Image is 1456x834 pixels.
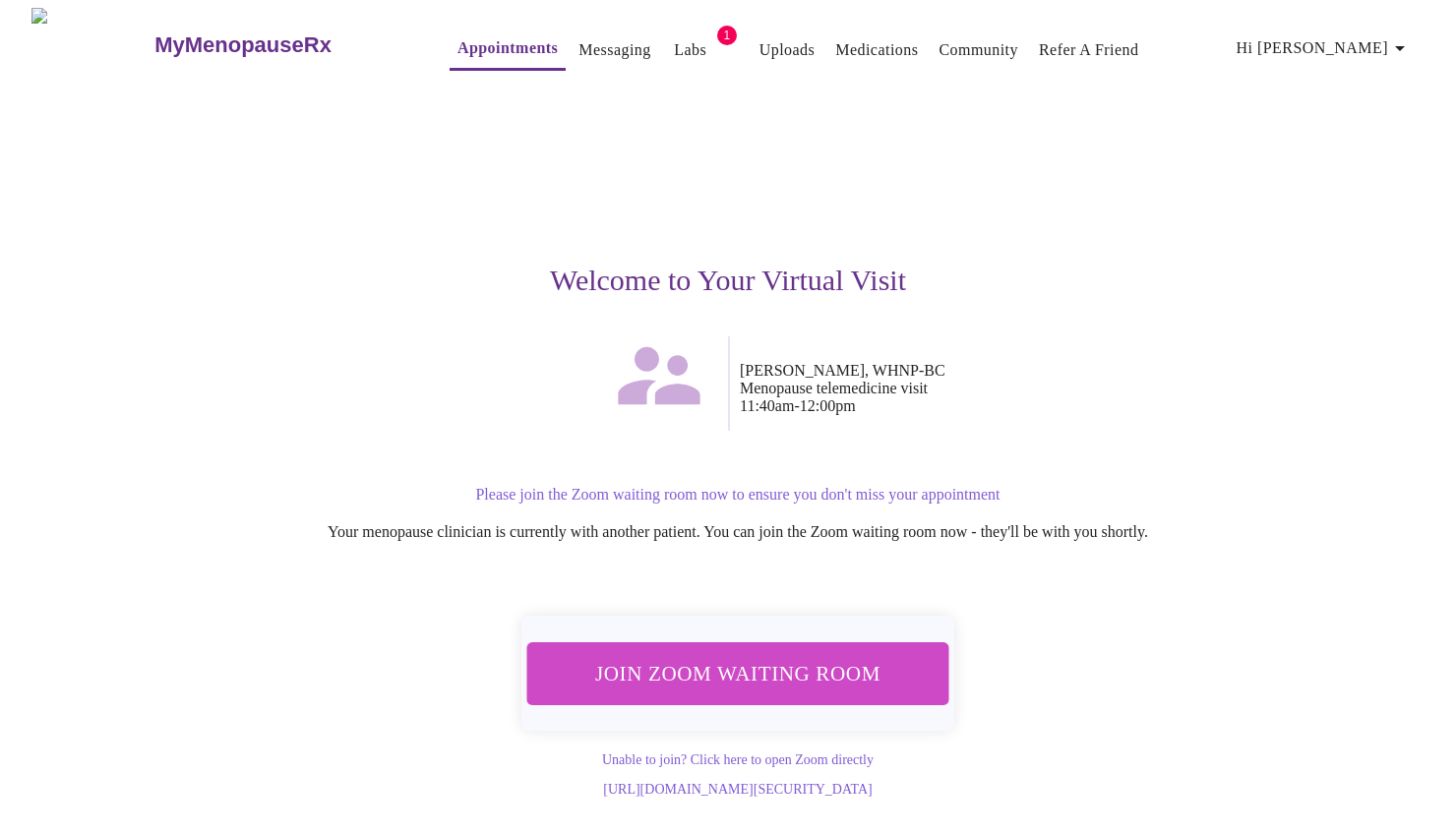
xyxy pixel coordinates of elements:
[450,29,566,71] button: Appointments
[759,36,816,64] a: Uploads
[571,30,658,70] button: Messaging
[1237,34,1412,62] span: Hi [PERSON_NAME]
[939,36,1018,64] a: Community
[154,32,332,58] h3: MyMenopauseRx
[674,36,706,64] a: Labs
[457,34,558,62] a: Appointments
[659,30,722,70] button: Labs
[578,36,650,64] a: Messaging
[553,655,923,691] span: Join Zoom Waiting Room
[1039,36,1139,64] a: Refer a Friend
[527,642,949,704] button: Join Zoom Waiting Room
[142,486,1334,504] p: Please join the Zoom waiting room now to ensure you don't miss your appointment
[835,36,918,64] a: Medications
[152,11,410,80] a: MyMenopauseRx
[122,264,1334,297] h3: Welcome to Your Virtual Visit
[1229,29,1420,68] button: Hi [PERSON_NAME]
[31,8,152,82] img: MyMenopauseRx Logo
[931,30,1026,70] button: Community
[603,782,872,797] a: [URL][DOMAIN_NAME][SECURITY_DATA]
[602,752,874,767] a: Unable to join? Click here to open Zoom directly
[740,362,1334,415] p: [PERSON_NAME], WHNP-BC Menopause telemedicine visit 11:40am - 12:00pm
[717,26,737,45] span: 1
[1031,30,1147,70] button: Refer a Friend
[827,30,926,70] button: Medications
[142,523,1334,541] p: Your menopause clinician is currently with another patient. You can join the Zoom waiting room no...
[752,30,823,70] button: Uploads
